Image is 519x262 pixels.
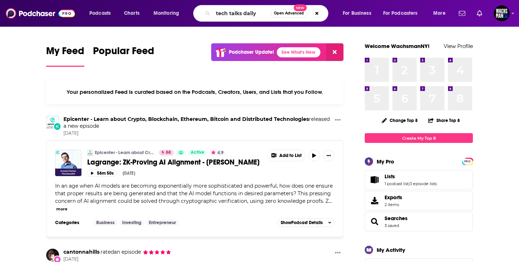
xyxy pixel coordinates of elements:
a: Lagrange: ZK-Proving AI Alignment - [PERSON_NAME] [87,158,262,167]
span: 68 [166,149,171,156]
span: cantonnahills's Rating: 5 out of 5 [143,249,171,255]
span: Logged in as WachsmanNY [494,5,510,21]
a: Welcome WachsmanNY! [365,43,430,49]
span: Active [191,149,204,156]
a: PRO [463,158,472,164]
a: Business [93,220,117,226]
img: Epicenter - Learn about Crypto, Blockchain, Ethereum, Bitcoin and Distributed Technologies [46,116,59,129]
a: Charts [119,8,144,19]
div: New Episode [53,122,61,130]
span: In an age when AI models are becoming exponentially more sophisticated and powerful, how does one... [55,183,333,204]
span: My Feed [46,45,84,61]
span: New [294,4,307,11]
a: View Profile [444,43,473,49]
span: Podcasts [89,8,111,18]
span: Show Podcast Details [281,220,323,225]
div: Search podcasts, credits, & more... [200,5,335,22]
div: My Activity [377,246,405,253]
span: Lagrange: ZK-Proving AI Alignment - [PERSON_NAME] [87,158,259,167]
div: [DATE] [123,171,135,176]
button: ShowPodcast Details [278,218,334,227]
button: open menu [378,8,428,19]
button: Show More Button [332,116,343,125]
span: 2 items [385,202,402,207]
a: 68 [159,150,174,156]
a: Entrepreneur [146,220,179,226]
span: Lists [365,170,473,189]
span: an episode [99,249,141,255]
div: Your personalized Feed is curated based on the Podcasts, Creators, Users, and Lists that you Follow. [46,80,343,104]
button: open menu [338,8,380,19]
span: Exports [385,194,402,201]
button: Share Top 8 [428,113,460,127]
a: cantonnahills [63,249,99,255]
a: Create My Top 8 [365,133,473,143]
button: open menu [428,8,454,19]
span: Charts [124,8,139,18]
a: 3 saved [385,223,399,228]
button: Show More Button [323,150,334,161]
button: Change Top 8 [377,116,422,125]
button: Show profile menu [494,5,510,21]
span: Open Advanced [274,12,304,15]
a: 0 episode lists [409,181,437,186]
button: 56m 50s [87,170,117,176]
button: more [56,206,67,212]
span: Searches [365,212,473,231]
a: Searches [385,215,408,222]
span: Lists [385,173,395,180]
span: Popular Feed [93,45,154,61]
span: PRO [463,159,472,164]
a: Show notifications dropdown [474,7,485,19]
img: Lagrange: ZK-Proving AI Alignment - Ismael Hishon-Rezaizadeh [55,150,81,176]
a: See What's New [277,47,320,57]
span: [DATE] [63,130,332,136]
input: Search podcasts, credits, & more... [213,8,271,19]
span: For Business [343,8,371,18]
a: Epicenter - Learn about Crypto, Blockchain, Ethereum, Bitcoin and Distributed Technologies [95,150,154,156]
span: Add to List [279,153,302,158]
button: open menu [84,8,120,19]
a: Active [188,150,207,156]
a: Show notifications dropdown [456,7,468,19]
img: User Profile [494,5,510,21]
span: Exports [367,196,382,206]
button: open menu [148,8,188,19]
p: Podchaser Update! [229,49,274,55]
a: Popular Feed [93,45,154,67]
img: Epicenter - Learn about Crypto, Blockchain, Ethereum, Bitcoin and Distributed Technologies [87,150,93,156]
a: Searches [367,217,382,227]
a: My Feed [46,45,84,67]
a: Lists [367,175,382,185]
span: More [433,8,445,18]
button: Show More Button [268,150,305,161]
h3: Categories [55,220,88,226]
img: cantonnahills [46,249,59,262]
span: Monitoring [154,8,179,18]
span: For Podcasters [383,8,418,18]
button: Open AdvancedNew [271,9,307,18]
a: Exports [365,191,473,210]
div: My Pro [377,158,394,165]
a: Lists [385,173,437,180]
button: Show More Button [332,249,343,258]
button: 4.9 [209,150,226,156]
a: Epicenter - Learn about Crypto, Blockchain, Ethereum, Bitcoin and Distributed Technologies [63,116,309,122]
span: rated [101,249,114,255]
a: Investing [119,220,144,226]
img: Podchaser - Follow, Share and Rate Podcasts [6,6,75,20]
span: , [409,181,409,186]
h3: released a new episode [63,116,332,130]
a: 1 podcast list [385,181,409,186]
span: ... [329,198,332,204]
